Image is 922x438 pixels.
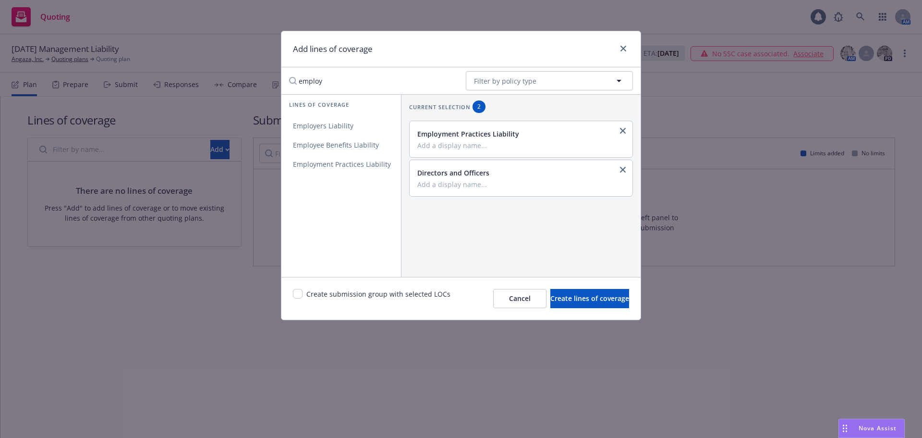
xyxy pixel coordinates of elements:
[409,103,471,111] span: Current selection
[417,180,623,188] input: Add a display name...
[493,289,546,308] button: Cancel
[474,76,536,86] span: Filter by policy type
[859,424,897,432] span: Nova Assist
[476,102,482,111] span: 2
[509,294,531,303] span: Cancel
[838,419,905,438] button: Nova Assist
[281,160,402,169] span: Employment Practices Liability
[550,294,629,303] span: Create lines of coverage
[617,125,629,137] a: close
[617,164,629,175] a: close
[283,71,458,90] input: Search lines of coverage...
[618,43,629,54] a: close
[289,100,349,109] span: Lines of coverage
[417,168,623,178] div: Directors and Officers
[550,289,629,308] button: Create lines of coverage
[417,141,623,150] input: Add a display name...
[306,289,450,308] span: Create submission group with selected LOCs
[466,71,633,90] button: Filter by policy type
[417,129,623,139] div: Employment Practices Liability
[281,121,365,130] span: Employers Liability
[839,419,851,438] div: Drag to move
[281,140,390,150] span: Employee Benefits Liability
[293,43,373,55] h1: Add lines of coverage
